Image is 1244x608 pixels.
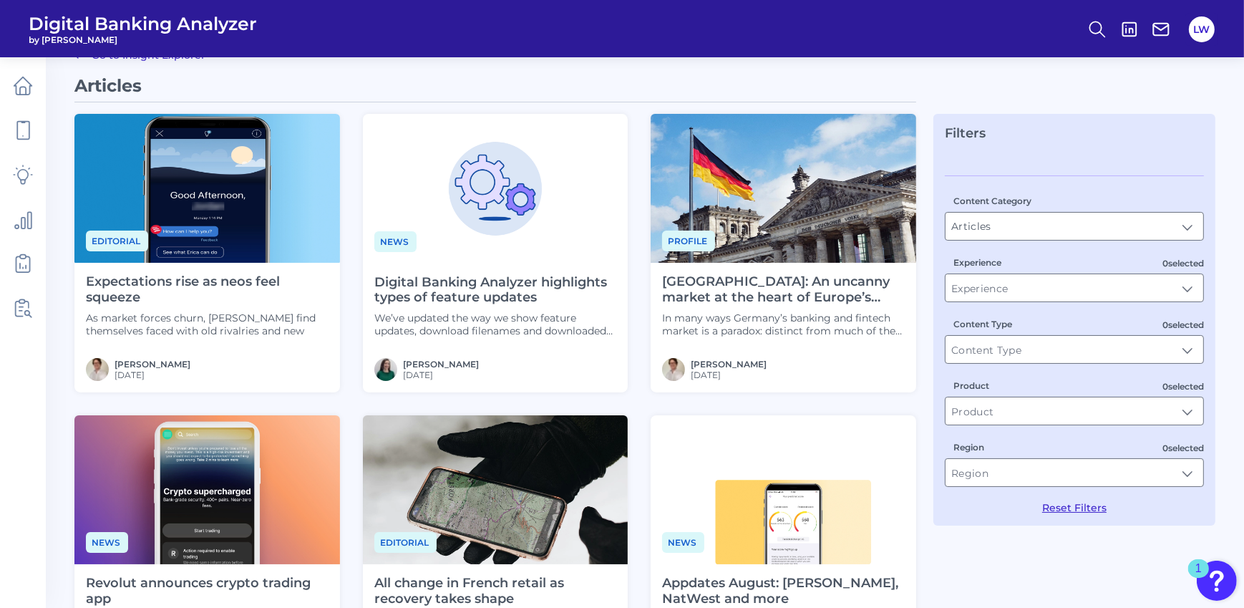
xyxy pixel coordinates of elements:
span: Articles [74,75,142,96]
h4: [GEOGRAPHIC_DATA]: An uncanny market at the heart of Europe’s digital banking [662,274,905,305]
img: News - Phone (21).png [74,415,340,564]
span: Editorial [374,532,437,553]
div: 1 [1195,569,1202,587]
img: NatWestb.png [651,415,916,564]
span: News [662,532,704,553]
p: In many ways Germany’s banking and fintech market is a paradox: distinct from much of the rest of... [662,312,905,337]
span: Digital Banking Analyzer [29,13,257,34]
a: News [86,535,128,549]
span: Profile [662,231,715,251]
input: Content Type [946,336,1203,363]
button: Reset Filters [1042,501,1107,514]
a: [PERSON_NAME] [115,359,190,370]
a: [PERSON_NAME] [691,359,767,370]
span: by [PERSON_NAME] [29,34,257,45]
span: [DATE] [403,370,479,380]
a: Profile [662,233,715,247]
a: Editorial [86,233,148,247]
h4: Digital Banking Analyzer highlights types of feature updates [374,275,617,306]
span: [DATE] [691,370,767,380]
label: Experience [953,257,1001,268]
input: Experience [946,274,1203,301]
h4: All change in French retail as recovery takes shape [374,576,617,607]
a: Editorial [374,535,437,549]
button: Open Resource Center, 1 new notification [1197,561,1237,601]
img: MIchael McCaw [662,358,685,381]
a: [PERSON_NAME] [403,359,479,370]
label: Region [953,442,984,453]
img: maheshkumar-painam-HF-lFqdOMF8-unsplash-1366x768.jpg [651,114,916,263]
img: Expectations-1366x768.png [74,114,340,263]
span: [DATE] [115,370,190,380]
a: News [662,535,704,549]
label: Content Category [953,196,1031,206]
button: LW [1189,16,1215,42]
img: MIchael McCaw [86,358,109,381]
label: Content Type [953,319,1012,329]
h4: Appdates August: [PERSON_NAME], NatWest and more [662,576,905,607]
img: mael-balland-wcBFtctph_M-unsplash.jpg [363,415,628,565]
h4: Revolut announces crypto trading app [86,576,329,607]
span: Editorial [86,231,148,251]
input: Product [946,397,1203,425]
input: Region [946,459,1203,486]
span: News [86,532,128,553]
img: IMG_9934-gaby - 500px.jpg [374,358,397,381]
p: We’ve updated the way we show feature updates, download filenames and downloaded screenshot folders [374,312,617,337]
h4: Expectations rise as neos feel squeeze [86,274,329,305]
label: Product [953,380,989,391]
a: News [374,234,417,248]
img: Settings 2 - New.png [363,114,628,264]
span: Filters [945,125,986,141]
p: As market forces churn, [PERSON_NAME] find themselves faced with old rivalries and new [86,312,329,337]
span: News [374,231,417,252]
